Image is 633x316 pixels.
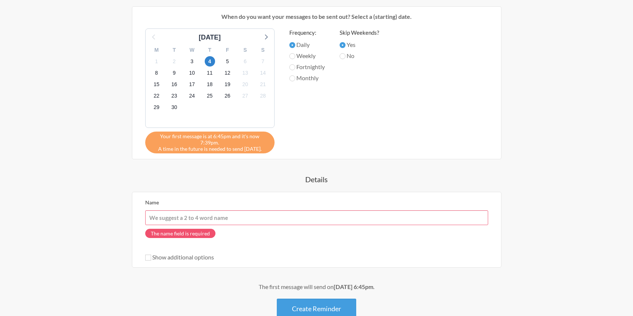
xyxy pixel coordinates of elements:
span: Sunday 26 October 2025 [222,91,233,101]
label: Name [145,199,159,205]
input: Monthly [289,75,295,81]
span: Monday 20 October 2025 [240,79,251,90]
div: [DATE] [196,33,224,43]
span: Monday 13 October 2025 [240,68,251,78]
label: Weekly [289,51,325,60]
span: Monday 27 October 2025 [240,91,251,101]
span: Tuesday 28 October 2025 [258,91,268,101]
span: Thursday 2 October 2025 [169,56,180,67]
span: Saturday 11 October 2025 [205,68,215,78]
strong: [DATE] 6:45pm [334,283,373,290]
span: Tuesday 21 October 2025 [258,79,268,90]
span: Thursday 16 October 2025 [169,79,180,90]
span: Sunday 12 October 2025 [222,68,233,78]
label: Fortnightly [289,62,325,71]
span: Tuesday 7 October 2025 [258,56,268,67]
span: Saturday 25 October 2025 [205,91,215,101]
input: Show additional options [145,255,151,261]
span: Friday 10 October 2025 [187,68,197,78]
div: W [183,44,201,56]
div: S [254,44,272,56]
span: Your first message is at 6:45pm and it's now 7:39pm. [151,133,269,146]
label: Monthly [289,74,325,82]
input: Yes [340,42,346,48]
span: Thursday 23 October 2025 [169,91,180,101]
div: F [219,44,236,56]
span: Sunday 19 October 2025 [222,79,233,90]
h4: Details [102,174,531,184]
div: T [201,44,219,56]
span: Wednesday 29 October 2025 [152,102,162,113]
span: The name field is required [145,229,215,238]
span: Sunday 5 October 2025 [222,56,233,67]
label: Frequency: [289,28,325,37]
label: Show additional options [145,254,214,261]
input: We suggest a 2 to 4 word name [145,210,488,225]
div: M [148,44,166,56]
input: Weekly [289,53,295,59]
span: Friday 3 October 2025 [187,56,197,67]
label: Skip Weekends? [340,28,379,37]
span: Wednesday 8 October 2025 [152,68,162,78]
input: Daily [289,42,295,48]
div: The first message will send on . [102,282,531,291]
span: Friday 17 October 2025 [187,79,197,90]
label: Yes [340,40,379,49]
span: Wednesday 15 October 2025 [152,79,162,90]
label: Daily [289,40,325,49]
label: No [340,51,379,60]
div: A time in the future is needed to send [DATE]. [145,132,275,153]
div: S [236,44,254,56]
p: When do you want your messages to be sent out? Select a (starting) date. [138,12,496,21]
span: Tuesday 14 October 2025 [258,68,268,78]
span: Monday 6 October 2025 [240,56,251,67]
span: Friday 24 October 2025 [187,91,197,101]
span: Thursday 30 October 2025 [169,102,180,113]
div: T [166,44,183,56]
input: Fortnightly [289,64,295,70]
input: No [340,53,346,59]
span: Wednesday 1 October 2025 [152,56,162,67]
span: Thursday 9 October 2025 [169,68,180,78]
span: Saturday 4 October 2025 [205,56,215,67]
span: Wednesday 22 October 2025 [152,91,162,101]
span: Saturday 18 October 2025 [205,79,215,90]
